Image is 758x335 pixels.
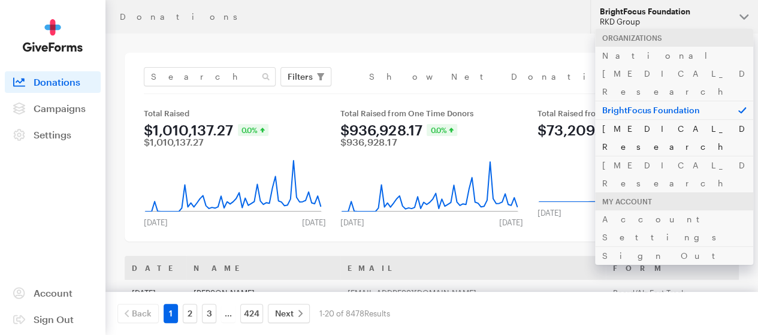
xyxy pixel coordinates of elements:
a: [MEDICAL_DATA] Research [595,156,753,192]
div: 0.0% [238,124,268,136]
span: Account [34,287,73,298]
a: Next [268,304,310,323]
a: Account Settings [595,210,753,246]
span: Settings [34,129,71,140]
button: Filters [280,67,331,86]
div: Total Raised from One Time Donors [340,108,523,118]
a: Donations [5,71,101,93]
th: Name [186,256,340,280]
div: $73,209.10 [537,123,614,137]
td: [DATE] [125,280,186,306]
div: Organizations [595,29,753,47]
div: [DATE] [492,218,530,227]
div: 0.0% [427,124,457,136]
div: [DATE] [530,208,569,218]
a: [EMAIL_ADDRESS][DOMAIN_NAME] [348,288,476,298]
span: Sign Out [34,313,74,325]
div: [DATE] [333,218,372,227]
a: Sign Out [5,309,101,330]
div: [DATE] [137,218,175,227]
a: Settings [5,124,101,146]
th: Date [125,256,186,280]
a: [MEDICAL_DATA] Research [595,119,753,156]
div: $1,010,137.27 [144,137,204,147]
td: [PERSON_NAME] [186,280,340,306]
a: National [MEDICAL_DATA] Research [595,46,753,101]
div: $936,928.17 [340,123,422,137]
p: BrightFocus Foundation [595,101,753,119]
a: Campaigns [5,98,101,119]
span: Donations [34,76,80,87]
a: Account [5,282,101,304]
div: Total Raised [144,108,326,118]
div: [DATE] [295,218,333,227]
div: BrightFocus Foundation [600,7,730,17]
a: 3 [202,304,216,323]
a: 424 [240,304,263,323]
div: Total Raised from Recurring Donors [537,108,720,118]
div: 1-20 of 8478 [319,304,390,323]
div: $936,928.17 [340,137,397,147]
input: Search Name & Email [144,67,276,86]
a: 2 [183,304,197,323]
img: GiveForms [23,19,83,52]
span: Results [364,309,390,318]
div: My Account [595,192,753,210]
span: Campaigns [34,102,86,114]
th: Email [340,256,606,280]
div: $1,010,137.27 [144,123,233,137]
span: Filters [288,70,313,84]
a: Sign Out [595,246,753,265]
div: RKD Group [600,17,730,27]
span: Next [275,306,294,321]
